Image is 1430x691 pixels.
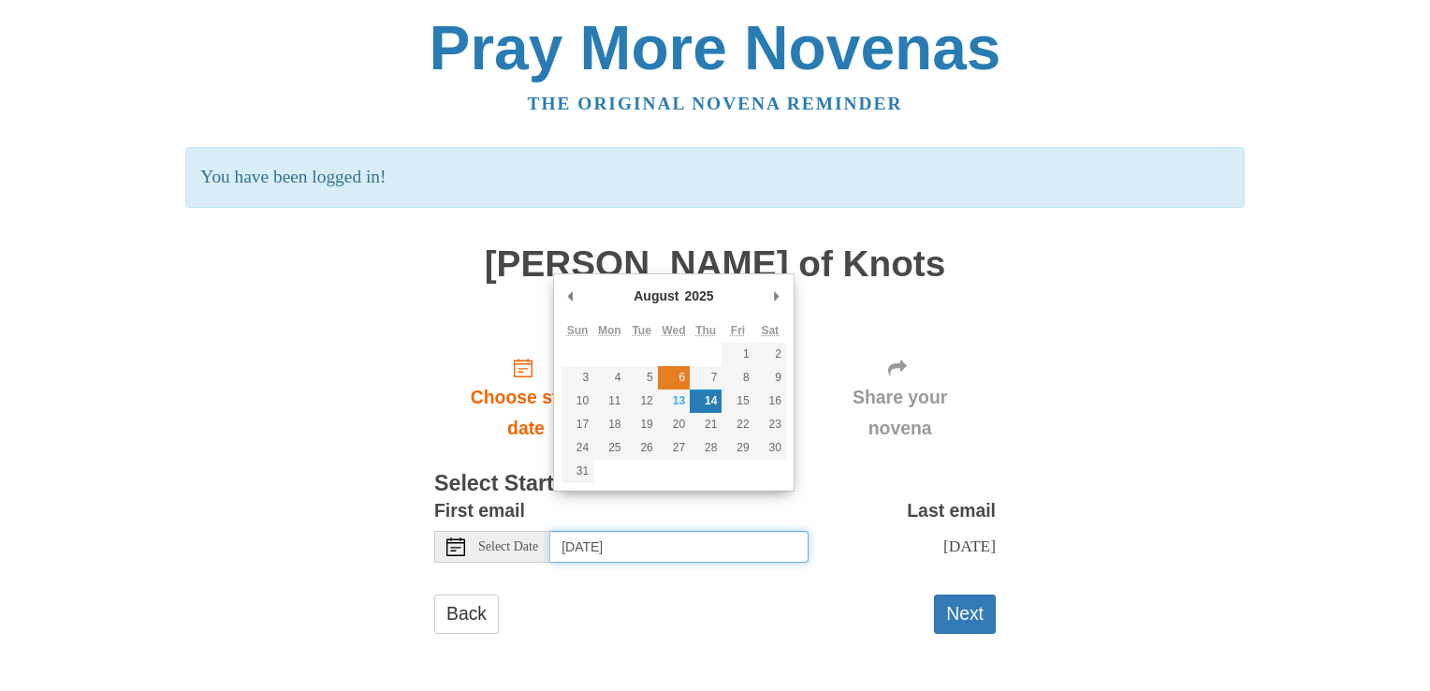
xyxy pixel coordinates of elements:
button: 14 [690,390,722,413]
abbr: Wednesday [662,324,685,337]
span: Choose start date [453,382,599,444]
p: You have been logged in! [185,147,1244,208]
div: August [631,282,681,310]
button: 12 [626,390,658,413]
button: 23 [754,413,786,436]
button: 9 [754,366,786,390]
button: 8 [722,366,753,390]
span: Share your novena [823,382,977,444]
button: 25 [593,436,625,460]
button: 16 [754,390,786,413]
button: 1 [722,343,753,366]
button: 18 [593,413,625,436]
button: Next [934,595,996,633]
span: Select Date [478,540,538,553]
button: 28 [690,436,722,460]
abbr: Sunday [567,324,589,337]
button: 10 [562,390,593,413]
h3: Select Start Date [434,472,996,496]
button: 24 [562,436,593,460]
abbr: Saturday [761,324,779,337]
a: Pray More Novenas [430,13,1001,82]
button: 21 [690,413,722,436]
button: 4 [593,366,625,390]
button: 29 [722,436,753,460]
button: 2 [754,343,786,366]
button: 30 [754,436,786,460]
button: 15 [722,390,753,413]
button: 19 [626,413,658,436]
button: 17 [562,413,593,436]
button: 26 [626,436,658,460]
div: Click "Next" to confirm your start date first. [804,343,996,454]
div: 2025 [681,282,716,310]
button: Next Month [767,282,786,310]
button: 27 [658,436,690,460]
button: 6 [658,366,690,390]
input: Use the arrow keys to pick a date [550,531,809,563]
abbr: Friday [731,324,745,337]
button: 5 [626,366,658,390]
button: 13 [658,390,690,413]
a: Choose start date [434,343,618,454]
button: 20 [658,413,690,436]
button: 7 [690,366,722,390]
button: 22 [722,413,753,436]
span: [DATE] [943,537,996,555]
abbr: Thursday [695,324,716,337]
abbr: Tuesday [632,324,650,337]
h1: [PERSON_NAME] of Knots Novena [434,244,996,324]
label: Last email [907,495,996,526]
a: Back [434,595,499,633]
button: 11 [593,390,625,413]
button: 3 [562,366,593,390]
abbr: Monday [598,324,621,337]
button: Previous Month [562,282,580,310]
a: The original novena reminder [528,94,903,113]
label: First email [434,495,525,526]
button: 31 [562,460,593,483]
